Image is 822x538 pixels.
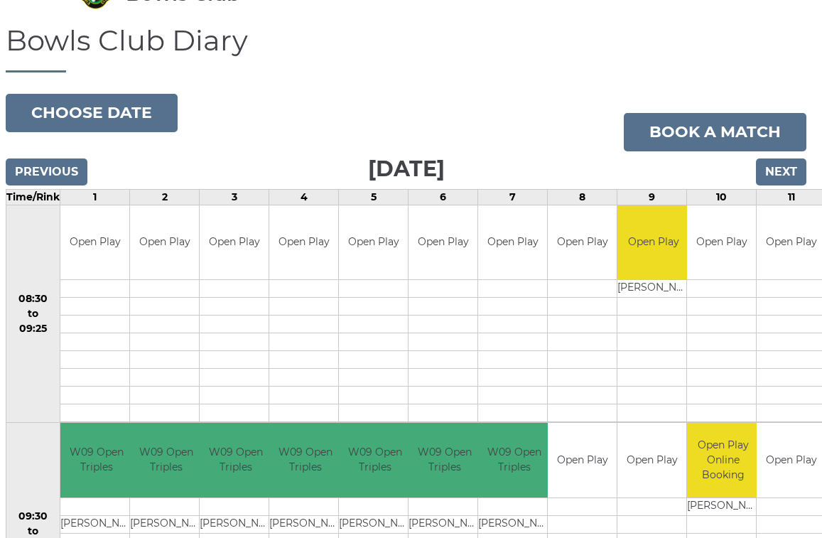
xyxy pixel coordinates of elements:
[409,205,477,280] td: Open Play
[624,113,806,151] a: Book a match
[60,515,132,533] td: [PERSON_NAME]
[339,189,409,205] td: 5
[478,205,547,280] td: Open Play
[548,189,617,205] td: 8
[478,515,550,533] td: [PERSON_NAME]
[60,189,130,205] td: 1
[409,189,478,205] td: 6
[617,423,686,497] td: Open Play
[687,497,759,515] td: [PERSON_NAME]
[548,423,617,497] td: Open Play
[269,189,339,205] td: 4
[60,205,129,280] td: Open Play
[269,423,341,497] td: W09 Open Triples
[6,94,178,132] button: Choose date
[269,515,341,533] td: [PERSON_NAME]
[687,205,756,280] td: Open Play
[339,423,411,497] td: W09 Open Triples
[478,423,550,497] td: W09 Open Triples
[756,158,806,185] input: Next
[6,205,60,423] td: 08:30 to 09:25
[130,515,202,533] td: [PERSON_NAME]
[200,515,271,533] td: [PERSON_NAME]
[339,205,408,280] td: Open Play
[130,189,200,205] td: 2
[339,515,411,533] td: [PERSON_NAME]
[409,515,480,533] td: [PERSON_NAME]
[687,423,759,497] td: Open Play Online Booking
[617,189,687,205] td: 9
[6,25,806,72] h1: Bowls Club Diary
[478,189,548,205] td: 7
[6,189,60,205] td: Time/Rink
[6,158,87,185] input: Previous
[200,189,269,205] td: 3
[60,423,132,497] td: W09 Open Triples
[130,423,202,497] td: W09 Open Triples
[617,280,689,298] td: [PERSON_NAME]
[687,189,757,205] td: 10
[409,423,480,497] td: W09 Open Triples
[200,423,271,497] td: W09 Open Triples
[130,205,199,280] td: Open Play
[200,205,269,280] td: Open Play
[269,205,338,280] td: Open Play
[548,205,617,280] td: Open Play
[617,205,689,280] td: Open Play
